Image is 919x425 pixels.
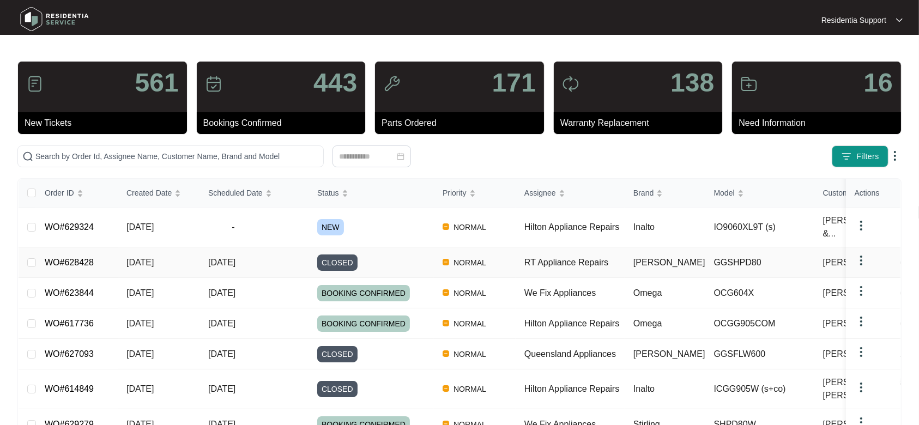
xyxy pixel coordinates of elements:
[492,70,536,96] p: 171
[317,346,358,362] span: CLOSED
[449,382,491,396] span: NORMAL
[208,258,235,267] span: [DATE]
[317,315,410,332] span: BOOKING CONFIRMED
[126,187,172,199] span: Created Date
[846,179,900,208] th: Actions
[22,151,33,162] img: search-icon
[126,319,154,328] span: [DATE]
[35,150,319,162] input: Search by Order Id, Assignee Name, Customer Name, Brand and Model
[203,117,366,130] p: Bookings Confirmed
[705,208,814,247] td: IO9060XL9T (s)
[126,349,154,359] span: [DATE]
[705,369,814,409] td: ICGG905W (s+co)
[524,256,625,269] div: RT Appliance Repairs
[443,223,449,230] img: Vercel Logo
[633,319,662,328] span: Omega
[118,179,199,208] th: Created Date
[821,15,886,26] p: Residentia Support
[714,187,735,199] span: Model
[841,151,852,162] img: filter icon
[443,259,449,265] img: Vercel Logo
[562,75,579,93] img: icon
[449,256,491,269] span: NORMAL
[855,381,868,394] img: dropdown arrow
[524,317,625,330] div: Hilton Appliance Repairs
[317,254,358,271] span: CLOSED
[317,187,339,199] span: Status
[208,319,235,328] span: [DATE]
[36,179,118,208] th: Order ID
[208,288,235,297] span: [DATE]
[26,75,44,93] img: icon
[199,179,309,208] th: Scheduled Date
[443,385,449,392] img: Vercel Logo
[524,382,625,396] div: Hilton Appliance Repairs
[670,70,714,96] p: 138
[126,258,154,267] span: [DATE]
[864,70,893,96] p: 16
[560,117,723,130] p: Warranty Replacement
[382,117,544,130] p: Parts Ordered
[449,287,491,300] span: NORMAL
[45,258,94,267] a: WO#628428
[633,187,654,199] span: Brand
[516,179,625,208] th: Assignee
[705,308,814,339] td: OCGG905COM
[633,349,705,359] span: [PERSON_NAME]
[45,319,94,328] a: WO#617736
[823,214,909,240] span: [PERSON_NAME] &...
[633,222,655,232] span: Inalto
[317,285,410,301] span: BOOKING CONFIRMED
[16,3,93,35] img: residentia service logo
[126,288,154,297] span: [DATE]
[524,348,625,361] div: Queensland Appliances
[443,187,467,199] span: Priority
[855,219,868,232] img: dropdown arrow
[449,317,491,330] span: NORMAL
[313,70,357,96] p: 443
[855,284,868,297] img: dropdown arrow
[45,384,94,393] a: WO#614849
[633,384,655,393] span: Inalto
[524,187,556,199] span: Assignee
[45,187,74,199] span: Order ID
[823,348,902,361] span: [PERSON_NAME]...
[383,75,401,93] img: icon
[317,219,344,235] span: NEW
[208,221,258,234] span: -
[705,179,814,208] th: Model
[443,289,449,296] img: Vercel Logo
[888,149,902,162] img: dropdown arrow
[823,317,895,330] span: [PERSON_NAME]
[45,349,94,359] a: WO#627093
[208,187,263,199] span: Scheduled Date
[135,70,179,96] p: 561
[823,287,895,300] span: [PERSON_NAME]
[208,349,235,359] span: [DATE]
[856,151,879,162] span: Filters
[633,288,662,297] span: Omega
[896,17,903,23] img: dropdown arrow
[855,345,868,359] img: dropdown arrow
[45,288,94,297] a: WO#623844
[449,221,491,234] span: NORMAL
[832,145,888,167] button: filter iconFilters
[25,117,187,130] p: New Tickets
[208,384,235,393] span: [DATE]
[309,179,434,208] th: Status
[705,339,814,369] td: GGSFLW600
[705,278,814,308] td: OCG604X
[126,222,154,232] span: [DATE]
[126,384,154,393] span: [DATE]
[434,179,516,208] th: Priority
[705,247,814,278] td: GGSHPD80
[625,179,705,208] th: Brand
[443,320,449,326] img: Vercel Logo
[524,221,625,234] div: Hilton Appliance Repairs
[855,315,868,328] img: dropdown arrow
[45,222,94,232] a: WO#629324
[739,117,901,130] p: Need Information
[823,376,909,402] span: [PERSON_NAME] & [PERSON_NAME]
[823,256,895,269] span: [PERSON_NAME]
[633,258,705,267] span: [PERSON_NAME]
